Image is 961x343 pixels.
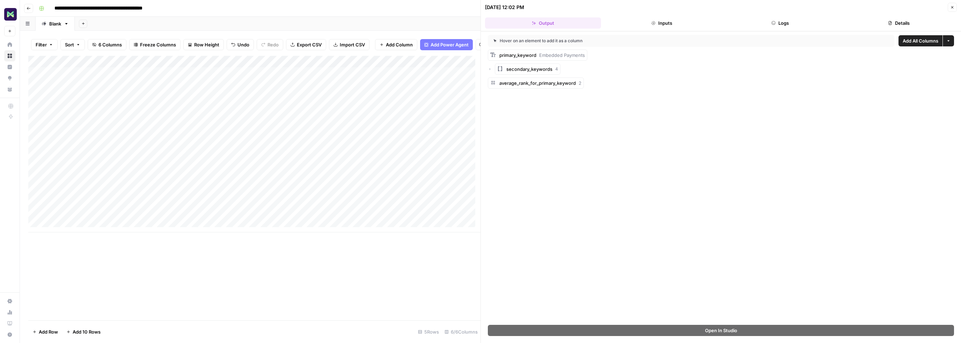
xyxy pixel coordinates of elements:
[705,327,737,334] span: Open In Studio
[386,41,413,48] span: Add Column
[841,17,957,29] button: Details
[431,41,469,48] span: Add Power Agent
[375,39,417,50] button: Add Column
[495,64,560,75] button: secondary_keywords4
[4,6,15,23] button: Workspace: NMI
[140,41,176,48] span: Freeze Columns
[267,41,279,48] span: Redo
[329,39,369,50] button: Import CSV
[4,329,15,340] button: Help + Support
[506,66,552,73] span: secondary_keywords
[73,328,101,335] span: Add 10 Rows
[237,41,249,48] span: Undo
[39,328,58,335] span: Add Row
[493,38,736,44] div: Hover on an element to add it as a column
[415,326,442,337] div: 5 Rows
[579,80,581,86] span: 2
[722,17,838,29] button: Logs
[36,17,75,31] a: Blank
[62,326,105,337] button: Add 10 Rows
[98,41,122,48] span: 6 Columns
[4,84,15,95] a: Your Data
[442,326,480,337] div: 6/6 Columns
[88,39,126,50] button: 6 Columns
[604,17,720,29] button: Inputs
[4,318,15,329] a: Learning Hub
[4,296,15,307] a: Settings
[31,39,58,50] button: Filter
[257,39,283,50] button: Redo
[28,326,62,337] button: Add Row
[4,61,15,73] a: Insights
[297,41,322,48] span: Export CSV
[499,52,536,58] span: primary_keyword
[183,39,224,50] button: Row Height
[194,41,219,48] span: Row Height
[485,4,524,11] div: [DATE] 12:02 PM
[539,52,585,58] span: Embedded Payments
[898,35,942,46] button: Add All Columns
[485,17,601,29] button: Output
[555,66,558,72] span: 4
[60,39,85,50] button: Sort
[286,39,326,50] button: Export CSV
[4,39,15,50] a: Home
[903,37,938,44] span: Add All Columns
[4,8,17,21] img: NMI Logo
[488,325,954,336] button: Open In Studio
[340,41,365,48] span: Import CSV
[227,39,254,50] button: Undo
[4,50,15,61] a: Browse
[420,39,473,50] button: Add Power Agent
[65,41,74,48] span: Sort
[4,73,15,84] a: Opportunities
[49,20,61,27] div: Blank
[4,307,15,318] a: Usage
[36,41,47,48] span: Filter
[129,39,181,50] button: Freeze Columns
[499,80,576,86] span: average_rank_for_primary_keyword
